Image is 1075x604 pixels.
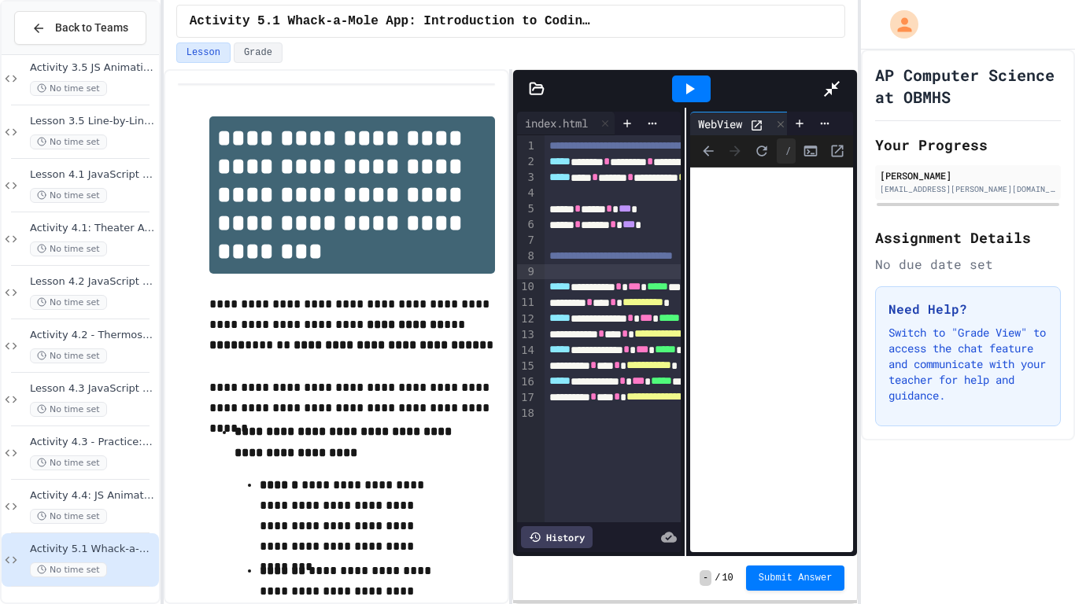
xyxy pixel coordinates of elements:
[690,112,791,135] div: WebView
[517,264,537,280] div: 9
[517,186,537,201] div: 4
[777,138,796,164] div: /
[30,61,156,75] span: Activity 3.5 JS Animation Virtual Aquarium
[875,134,1061,156] h2: Your Progress
[517,217,537,233] div: 6
[722,572,733,584] span: 10
[759,572,833,584] span: Submit Answer
[517,201,537,217] div: 5
[30,562,107,577] span: No time set
[30,81,107,96] span: No time set
[30,489,156,503] span: Activity 4.4: JS Animation Coding Practice
[517,170,537,186] div: 3
[30,543,156,556] span: Activity 5.1 Whack-a-Mole App: Introduction to Coding a Complete Create Performance Task
[517,295,537,311] div: 11
[517,390,537,406] div: 17
[723,139,747,163] span: Forward
[875,226,1061,249] h2: Assignment Details
[517,249,537,264] div: 8
[30,188,107,203] span: No time set
[517,374,537,390] div: 16
[517,327,537,343] div: 13
[517,154,537,170] div: 2
[750,139,774,163] button: Refresh
[521,526,593,548] div: History
[30,241,107,256] span: No time set
[715,572,720,584] span: /
[55,20,128,36] span: Back to Teams
[30,455,107,470] span: No time set
[176,42,231,63] button: Lesson
[517,115,596,131] div: index.html
[880,183,1056,195] div: [EMAIL_ADDRESS][PERSON_NAME][DOMAIN_NAME]
[545,135,1047,522] div: To enrich screen reader interactions, please activate Accessibility in Grammarly extension settings
[888,300,1047,319] h3: Need Help?
[30,115,156,128] span: Lesson 3.5 Line-by-Line Explanation of Animation Virtual Aquarium
[746,565,845,591] button: Submit Answer
[875,64,1061,108] h1: AP Computer Science at OBMHS
[875,255,1061,274] div: No due date set
[30,509,107,524] span: No time set
[14,11,146,45] button: Back to Teams
[517,359,537,374] div: 15
[799,139,822,163] button: Console
[30,222,156,235] span: Activity 4.1: Theater Admission App
[30,168,156,182] span: Lesson 4.1 JavaScript Conditional Statements
[234,42,283,63] button: Grade
[517,138,537,154] div: 1
[690,116,750,132] div: WebView
[30,134,107,149] span: No time set
[700,570,711,586] span: -
[30,329,156,342] span: Activity 4.2 - Thermostat App Create Variables and Conditionals
[826,139,849,163] button: Open in new tab
[30,382,156,396] span: Lesson 4.3 JavaScript Errors
[517,343,537,359] div: 14
[30,348,107,363] span: No time set
[690,168,854,553] iframe: Web Preview
[30,402,107,417] span: No time set
[190,12,593,31] span: Activity 5.1 Whack-a-Mole App: Introduction to Coding a Complete Create Performance Task
[517,112,615,135] div: index.html
[30,436,156,449] span: Activity 4.3 - Practice: Kitty App
[517,279,537,295] div: 10
[880,168,1056,182] div: [PERSON_NAME]
[696,139,720,163] span: Back
[888,325,1047,403] p: Switch to "Grade View" to access the chat feature and communicate with your teacher for help and ...
[874,6,922,42] div: My Account
[30,275,156,289] span: Lesson 4.2 JavaScript Loops (Iteration)
[517,233,537,249] div: 7
[517,311,537,327] div: 12
[30,295,107,310] span: No time set
[517,406,537,422] div: 18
